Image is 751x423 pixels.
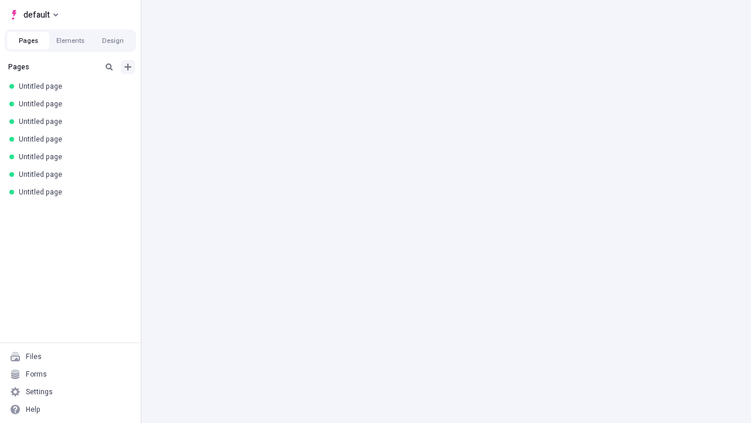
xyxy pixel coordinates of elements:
div: Untitled page [19,117,127,126]
div: Forms [26,370,47,379]
div: Pages [8,62,97,72]
div: Files [26,352,42,361]
button: Design [92,32,134,49]
div: Untitled page [19,152,127,162]
span: default [23,8,50,22]
div: Untitled page [19,99,127,109]
div: Settings [26,387,53,397]
div: Help [26,405,40,414]
button: Pages [7,32,49,49]
div: Untitled page [19,187,127,197]
div: Untitled page [19,82,127,91]
button: Select site [5,6,63,23]
button: Add new [121,60,135,74]
div: Untitled page [19,170,127,179]
div: Untitled page [19,135,127,144]
button: Elements [49,32,92,49]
